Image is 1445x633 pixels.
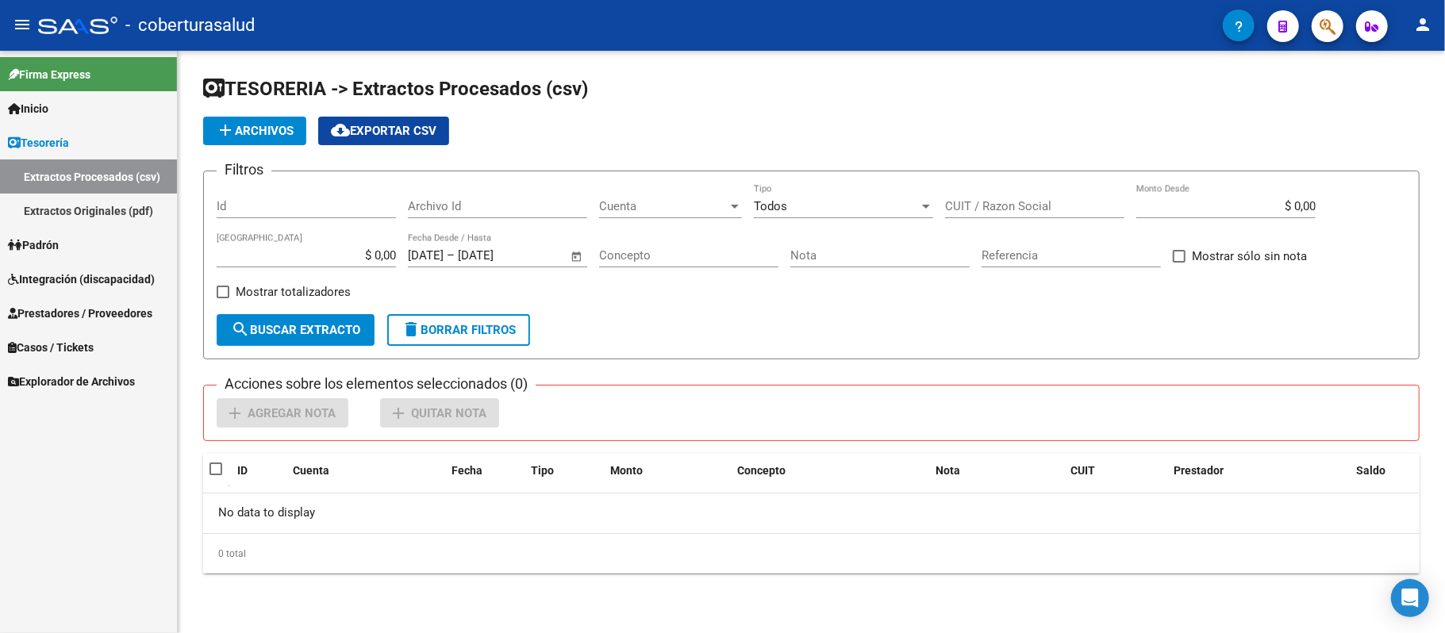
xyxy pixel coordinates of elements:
[1413,15,1432,34] mat-icon: person
[225,404,244,423] mat-icon: add
[231,323,360,337] span: Buscar Extracto
[331,124,436,138] span: Exportar CSV
[237,464,248,477] span: ID
[1391,579,1429,617] div: Open Intercom Messenger
[203,493,1420,533] div: No data to display
[387,314,530,346] button: Borrar Filtros
[286,454,445,488] datatable-header-cell: Cuenta
[8,339,94,356] span: Casos / Tickets
[8,134,69,152] span: Tesorería
[203,78,588,100] span: TESORERIA -> Extractos Procesados (csv)
[217,398,348,428] button: Agregar Nota
[8,305,152,322] span: Prestadores / Proveedores
[8,236,59,254] span: Padrón
[203,534,1420,574] div: 0 total
[236,282,351,301] span: Mostrar totalizadores
[1192,247,1307,266] span: Mostrar sólo sin nota
[8,373,135,390] span: Explorador de Archivos
[445,454,525,488] datatable-header-cell: Fecha
[1070,464,1095,477] span: CUIT
[203,117,306,145] button: Archivos
[447,248,455,263] span: –
[1174,464,1224,477] span: Prestador
[216,121,235,140] mat-icon: add
[318,117,449,145] button: Exportar CSV
[731,454,929,488] datatable-header-cell: Concepto
[217,159,271,181] h3: Filtros
[754,199,787,213] span: Todos
[402,320,421,339] mat-icon: delete
[604,454,731,488] datatable-header-cell: Monto
[737,464,786,477] span: Concepto
[217,314,375,346] button: Buscar Extracto
[125,8,255,43] span: - coberturasalud
[929,454,1064,488] datatable-header-cell: Nota
[458,248,535,263] input: Fecha fin
[248,406,336,420] span: Agregar Nota
[380,398,499,428] button: Quitar Nota
[1356,464,1385,477] span: Saldo
[452,464,482,477] span: Fecha
[13,15,32,34] mat-icon: menu
[599,199,728,213] span: Cuenta
[402,323,516,337] span: Borrar Filtros
[411,406,486,420] span: Quitar Nota
[389,404,408,423] mat-icon: add
[8,270,155,288] span: Integración (discapacidad)
[331,121,350,140] mat-icon: cloud_download
[568,247,586,266] button: Open calendar
[525,454,604,488] datatable-header-cell: Tipo
[217,373,536,395] h3: Acciones sobre los elementos seleccionados (0)
[8,66,90,83] span: Firma Express
[936,464,960,477] span: Nota
[293,464,329,477] span: Cuenta
[231,320,250,339] mat-icon: search
[216,124,294,138] span: Archivos
[8,100,48,117] span: Inicio
[1167,454,1350,488] datatable-header-cell: Prestador
[408,248,444,263] input: Fecha inicio
[1064,454,1167,488] datatable-header-cell: CUIT
[610,464,643,477] span: Monto
[531,464,554,477] span: Tipo
[231,454,286,488] datatable-header-cell: ID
